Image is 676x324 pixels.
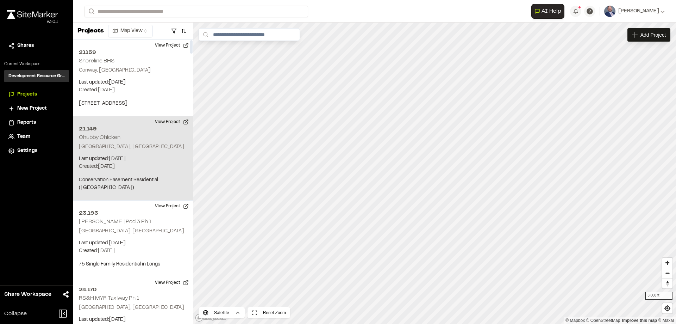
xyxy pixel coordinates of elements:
button: Open AI Assistant [531,4,564,19]
h3: Development Resource Group [8,73,65,79]
h2: 23.193 [79,209,187,218]
span: New Project [17,105,47,112]
span: Shares [17,42,34,50]
span: Projects [17,91,37,98]
a: Mapbox [565,318,585,323]
p: [GEOGRAPHIC_DATA], [GEOGRAPHIC_DATA] [79,304,187,312]
canvas: Map [193,23,676,324]
button: View Project [151,201,193,212]
a: New Project [8,105,65,112]
div: Open AI Assistant [531,4,567,19]
h2: 24.170 [79,286,187,294]
p: Created: [DATE] [79,86,187,94]
span: Team [17,133,30,141]
p: Last updated: [DATE] [79,79,187,86]
a: Map feedback [622,318,657,323]
p: Created: [DATE] [79,247,187,255]
button: [PERSON_NAME] [604,6,665,17]
button: Find my location [662,303,672,313]
p: Current Workspace [4,61,69,67]
img: User [604,6,615,17]
button: Reset Zoom [248,307,290,318]
p: Last updated: [DATE] [79,316,187,324]
span: Settings [17,147,37,155]
span: [PERSON_NAME] [618,7,659,15]
a: Maxar [658,318,674,323]
p: [STREET_ADDRESS] [79,100,187,108]
p: Conway, [GEOGRAPHIC_DATA] [79,67,187,74]
button: View Project [151,40,193,51]
div: Oh geez...please don't... [7,19,58,25]
h2: 21159 [79,48,187,57]
button: View Project [151,116,193,128]
button: View Project [151,277,193,288]
button: Zoom in [662,258,672,268]
span: AI Help [542,7,561,16]
a: Team [8,133,65,141]
a: Shares [8,42,65,50]
a: Reports [8,119,65,127]
a: OpenStreetMap [586,318,620,323]
button: Reset bearing to north [662,278,672,288]
p: 75 Single Family Residential in Longs [79,261,187,268]
h2: RS&H MYR Taxiway Ph 1 [79,296,139,301]
img: rebrand.png [7,10,58,19]
span: Collapse [4,310,27,318]
a: Mapbox logo [195,314,226,322]
p: Conservation Easement Residential ([GEOGRAPHIC_DATA]) [79,176,187,192]
button: Search [84,6,97,17]
h2: [PERSON_NAME] Pod 3 Ph 1 [79,219,151,224]
div: 3,000 ft [645,292,672,300]
button: Zoom out [662,268,672,278]
p: [GEOGRAPHIC_DATA], [GEOGRAPHIC_DATA] [79,227,187,235]
p: [GEOGRAPHIC_DATA], [GEOGRAPHIC_DATA] [79,143,187,151]
p: Last updated: [DATE] [79,155,187,163]
p: Projects [77,26,104,36]
a: Projects [8,91,65,98]
p: Created: [DATE] [79,163,187,171]
span: Reports [17,119,36,127]
h2: Chubby Chicken [79,135,120,140]
h2: Shoreline BHS [79,59,114,63]
h2: 21.149 [79,125,187,133]
a: Settings [8,147,65,155]
span: Add Project [640,31,666,38]
button: Satellite [199,307,245,318]
span: Share Workspace [4,290,51,299]
p: Last updated: [DATE] [79,239,187,247]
